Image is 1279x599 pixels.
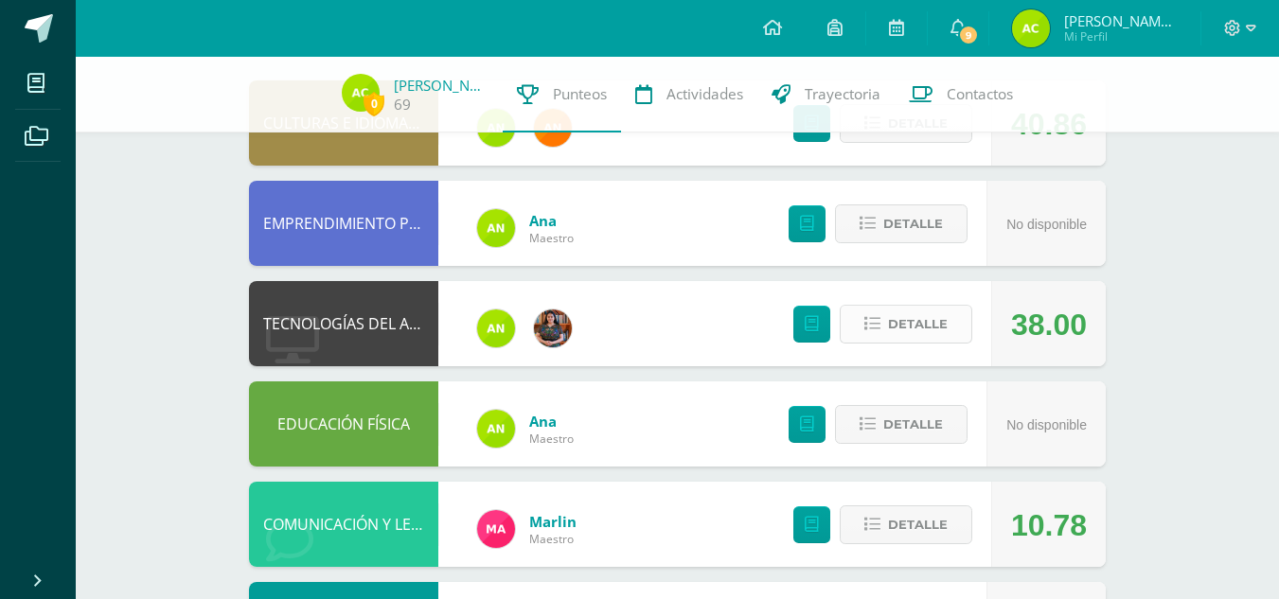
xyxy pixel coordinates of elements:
span: 0 [364,92,384,115]
span: No disponible [1006,417,1087,432]
a: 69 [394,95,411,115]
span: Maestro [529,531,577,547]
div: EDUCACIÓN FÍSICA [249,381,438,467]
img: f57f0b4b745e228f0935e65407e8e9fe.png [1012,9,1050,47]
a: Ana [529,211,574,230]
div: 38.00 [1011,282,1087,367]
span: 9 [958,25,979,45]
span: Detalle [883,407,943,442]
img: 122d7b7bf6a5205df466ed2966025dea.png [477,209,515,247]
button: Detalle [840,305,972,344]
span: Actividades [666,84,743,104]
a: Punteos [503,57,621,132]
div: TECNOLOGÍAS DEL APRENDIZAJE Y LA COMUNICACIÓN [249,281,438,366]
a: Ana [529,412,574,431]
span: Contactos [947,84,1013,104]
span: Punteos [553,84,607,104]
a: [PERSON_NAME] Coroxón [394,76,489,95]
img: 122d7b7bf6a5205df466ed2966025dea.png [477,309,515,347]
button: Detalle [835,405,968,444]
span: Detalle [888,507,948,542]
img: ca51be06ee6568e83a4be8f0f0221dfb.png [477,510,515,548]
span: [PERSON_NAME] [PERSON_NAME] [1064,11,1178,30]
button: Detalle [835,204,968,243]
span: No disponible [1006,217,1087,232]
div: COMUNICACIÓN Y LENGUAJE, IDIOMA EXTRANJERO [249,482,438,567]
img: f57f0b4b745e228f0935e65407e8e9fe.png [342,74,380,112]
a: Trayectoria [757,57,895,132]
button: Detalle [840,505,972,544]
span: Detalle [883,206,943,241]
div: 10.78 [1011,483,1087,568]
div: EMPRENDIMIENTO PARA LA PRODUCTIVIDAD [249,181,438,266]
a: Contactos [895,57,1027,132]
a: Marlin [529,512,577,531]
a: Actividades [621,57,757,132]
img: 122d7b7bf6a5205df466ed2966025dea.png [477,410,515,448]
span: Trayectoria [805,84,880,104]
img: 60a759e8b02ec95d430434cf0c0a55c7.png [534,309,572,347]
span: Maestro [529,230,574,246]
span: Maestro [529,431,574,447]
span: Detalle [888,307,948,342]
span: Mi Perfil [1064,28,1178,44]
